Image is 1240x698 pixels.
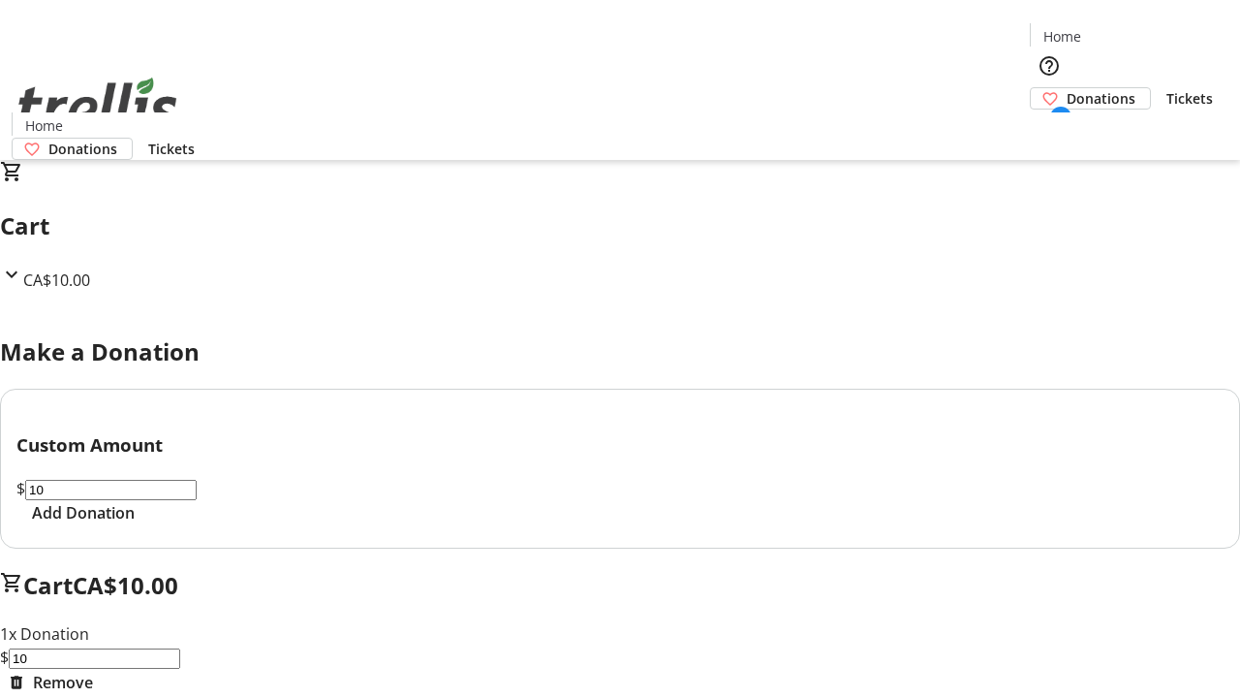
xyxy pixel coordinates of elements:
button: Help [1030,47,1069,85]
button: Cart [1030,110,1069,148]
a: Tickets [1151,88,1228,109]
span: Donations [1067,88,1135,109]
a: Home [13,115,75,136]
span: Home [1043,26,1081,47]
a: Donations [1030,87,1151,110]
span: CA$10.00 [73,569,178,601]
span: Home [25,115,63,136]
span: Remove [33,671,93,694]
img: Orient E2E Organization 3yzuyTgNMV's Logo [12,56,184,153]
span: CA$10.00 [23,270,90,291]
span: $ [16,478,25,499]
button: Add Donation [16,501,150,524]
a: Home [1031,26,1093,47]
a: Donations [12,138,133,160]
span: Donations [48,139,117,159]
input: Donation Amount [9,649,180,669]
a: Tickets [133,139,210,159]
span: Tickets [1166,88,1213,109]
span: Tickets [148,139,195,159]
input: Donation Amount [25,480,197,500]
span: Add Donation [32,501,135,524]
h3: Custom Amount [16,431,1224,459]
